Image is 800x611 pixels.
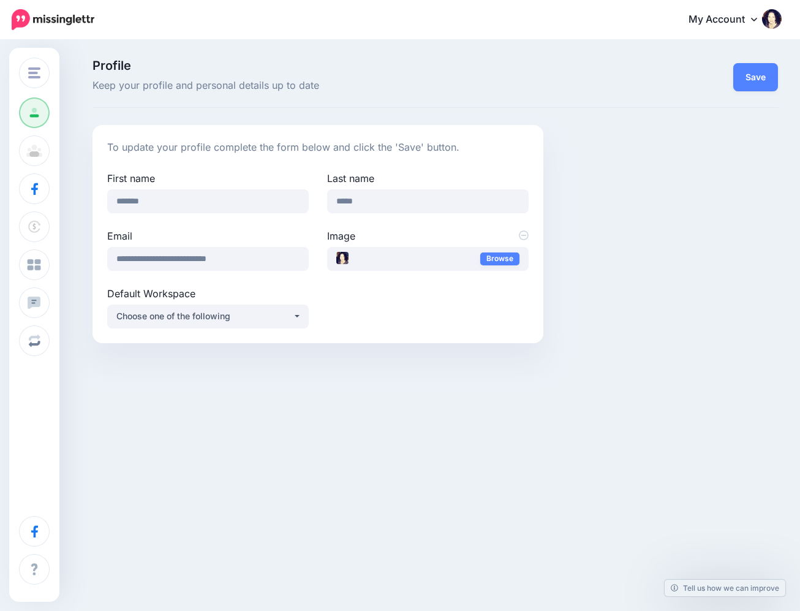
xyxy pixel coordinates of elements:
label: First name [107,171,309,186]
p: To update your profile complete the form below and click the 'Save' button. [107,140,529,156]
label: Email [107,229,309,243]
button: Choose one of the following [107,305,309,328]
a: Tell us how we can improve [665,580,785,596]
span: Keep your profile and personal details up to date [92,78,544,94]
button: Save [733,63,778,91]
label: Image [327,229,529,243]
span: Profile [92,59,544,72]
div: Choose one of the following [116,309,293,324]
label: Last name [327,171,529,186]
img: menu.png [28,67,40,78]
a: My Account [676,5,782,35]
img: profile-6-x-pro-effect_thumb.jpg [336,252,349,264]
label: Default Workspace [107,286,309,301]
a: Browse [480,252,519,265]
img: Missinglettr [12,9,94,30]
